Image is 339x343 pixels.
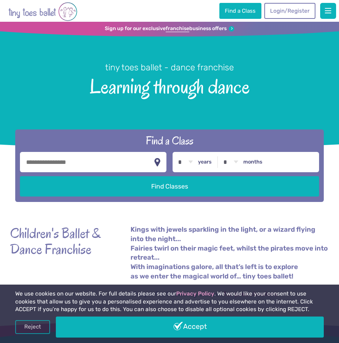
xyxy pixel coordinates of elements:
[166,25,189,32] strong: franchise
[20,133,319,148] h2: Find a Class
[105,25,235,32] a: Sign up for our exclusivefranchisebusiness offers
[176,290,214,297] a: Privacy Policy
[20,176,319,197] button: Find Classes
[219,3,261,19] a: Find a Class
[15,320,50,334] a: Reject
[198,159,212,165] label: years
[243,159,262,165] label: months
[15,290,324,314] p: We use cookies on our website. For full details please see our . We would like your consent to us...
[131,225,329,281] p: Kings with jewels sparkling in the light, or a wizard flying into the night... Fairies twirl on t...
[264,3,315,19] a: Login/Register
[11,74,328,98] span: Learning through dance
[105,62,234,73] small: tiny toes ballet - dance franchise
[8,1,77,22] img: tiny toes ballet
[10,225,112,257] strong: Children's Ballet & Dance Franchise
[56,317,324,338] a: Accept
